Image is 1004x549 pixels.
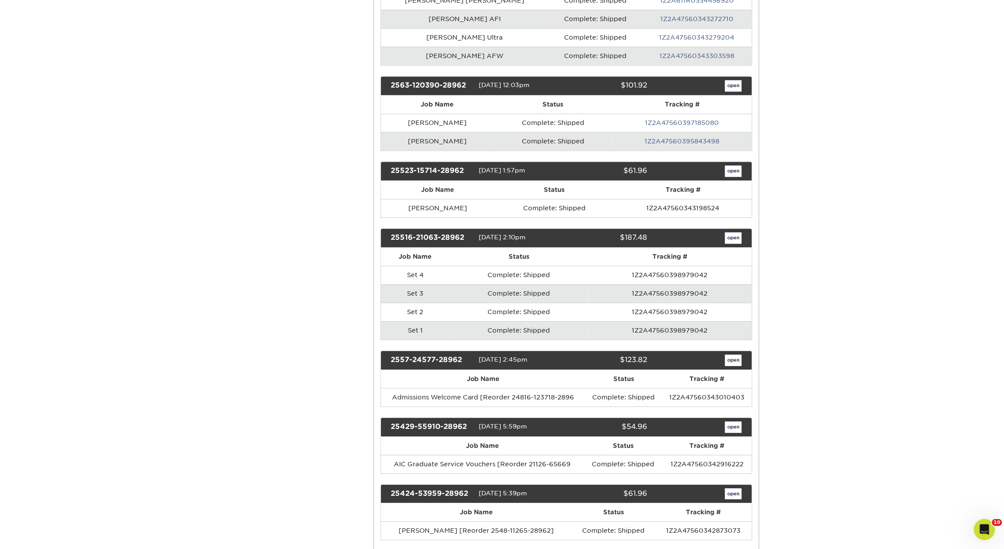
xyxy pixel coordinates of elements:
[572,503,655,521] th: Status
[560,355,654,366] div: $123.82
[572,521,655,540] td: Complete: Shipped
[645,119,719,126] a: 1Z2A47560397185080
[381,370,586,388] th: Job Name
[614,199,752,217] td: 1Z2A47560343198524
[479,234,526,241] span: [DATE] 2:10pm
[381,321,450,340] td: Set 1
[549,28,642,47] td: Complete: Shipped
[381,266,450,284] td: Set 4
[494,132,612,150] td: Complete: Shipped
[479,356,528,363] span: [DATE] 2:45pm
[549,47,642,65] td: Complete: Shipped
[385,80,479,91] div: 2563-120390-28962
[381,503,572,521] th: Job Name
[725,80,742,91] a: open
[495,181,614,199] th: Status
[381,437,584,455] th: Job Name
[660,15,733,22] a: 1Z2A47560343272710
[381,113,494,132] td: [PERSON_NAME]
[588,303,752,321] td: 1Z2A47560398979042
[725,355,742,366] a: open
[725,165,742,177] a: open
[655,521,752,540] td: 1Z2A47560342873073
[381,199,495,217] td: [PERSON_NAME]
[450,303,588,321] td: Complete: Shipped
[662,370,752,388] th: Tracking #
[660,52,734,59] a: 1Z2A47560343303598
[381,47,549,65] td: [PERSON_NAME] AFW
[560,421,654,433] div: $54.96
[588,284,752,303] td: 1Z2A47560398979042
[385,488,479,500] div: 25424-53959-28962
[381,284,450,303] td: Set 3
[614,181,752,199] th: Tracking #
[660,34,735,41] a: 1Z2A47560343279204
[381,455,584,473] td: AIC Graduate Service Vouchers [Reorder 21126-65669
[479,81,530,88] span: [DATE] 12:03pm
[645,138,720,145] a: 1Z2A47560395843498
[381,521,572,540] td: [PERSON_NAME] [Reorder 2548-11265-28962]
[974,519,995,540] iframe: Intercom live chat
[560,165,654,177] div: $61.96
[385,421,479,433] div: 25429-55910-28962
[725,421,742,433] a: open
[725,232,742,244] a: open
[385,165,479,177] div: 25523-15714-28962
[381,28,549,47] td: [PERSON_NAME] Ultra
[381,248,450,266] th: Job Name
[588,248,752,266] th: Tracking #
[494,113,612,132] td: Complete: Shipped
[584,437,662,455] th: Status
[655,503,752,521] th: Tracking #
[450,284,588,303] td: Complete: Shipped
[662,455,752,473] td: 1Z2A47560342916222
[725,488,742,500] a: open
[381,95,494,113] th: Job Name
[662,388,752,406] td: 1Z2A47560343010403
[479,490,527,497] span: [DATE] 5:39pm
[560,488,654,500] div: $61.96
[479,167,525,174] span: [DATE] 1:57pm
[612,95,752,113] th: Tracking #
[584,455,662,473] td: Complete: Shipped
[450,321,588,340] td: Complete: Shipped
[586,370,662,388] th: Status
[549,10,642,28] td: Complete: Shipped
[450,266,588,284] td: Complete: Shipped
[381,388,586,406] td: Admissions Welcome Card [Reorder 24816-123718-2896
[381,10,549,28] td: [PERSON_NAME] AFI
[560,232,654,244] div: $187.48
[560,80,654,91] div: $101.92
[479,423,527,430] span: [DATE] 5:59pm
[588,321,752,340] td: 1Z2A47560398979042
[381,132,494,150] td: [PERSON_NAME]
[450,248,588,266] th: Status
[495,199,614,217] td: Complete: Shipped
[588,266,752,284] td: 1Z2A47560398979042
[494,95,612,113] th: Status
[385,232,479,244] div: 25516-21063-28962
[662,437,752,455] th: Tracking #
[381,181,495,199] th: Job Name
[992,519,1002,526] span: 10
[385,355,479,366] div: 2557-24577-28962
[586,388,662,406] td: Complete: Shipped
[381,303,450,321] td: Set 2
